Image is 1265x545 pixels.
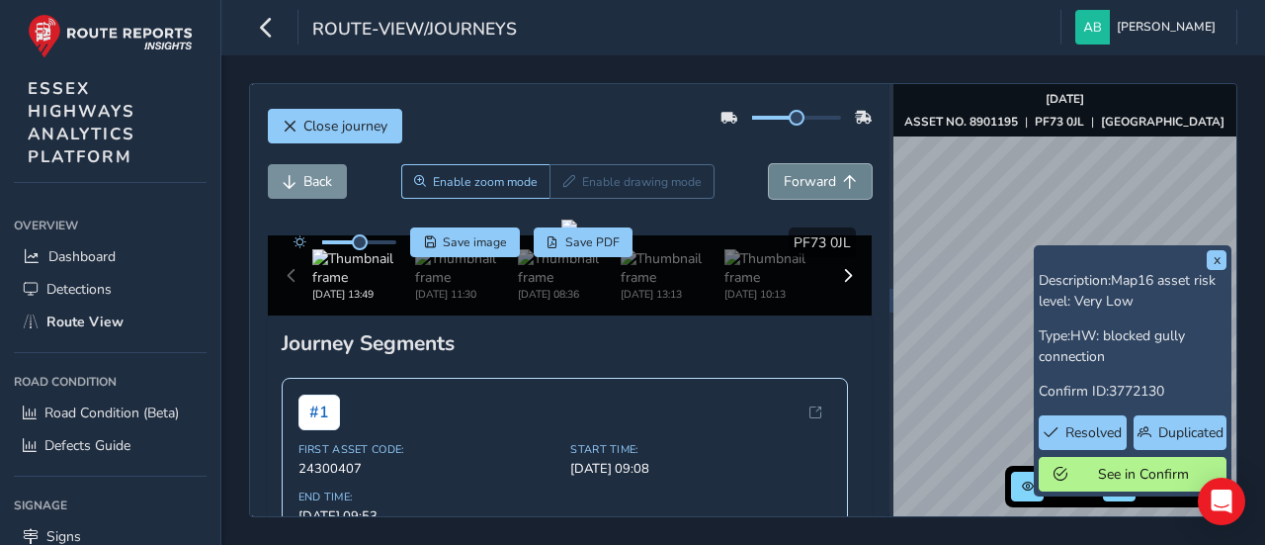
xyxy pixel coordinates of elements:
[48,247,116,266] span: Dashboard
[14,491,207,520] div: Signage
[565,234,620,250] span: Save PDF
[1039,325,1226,367] p: Type:
[312,17,517,45] span: route-view/journeys
[1039,457,1226,492] button: See in Confirm
[518,287,621,302] div: [DATE] 08:36
[14,367,207,397] div: Road Condition
[518,249,621,287] img: Thumbnail frame
[1039,415,1127,450] button: Resolved
[28,14,193,58] img: rr logo
[904,114,1018,130] strong: ASSET NO. 8901195
[1039,326,1185,366] span: HW: blocked gully connection
[621,287,723,302] div: [DATE] 13:13
[1074,465,1212,484] span: See in Confirm
[298,442,559,457] span: First Asset Code:
[794,233,851,252] span: PF73 0JL
[312,249,415,287] img: Thumbnail frame
[410,227,520,257] button: Save
[415,287,518,302] div: [DATE] 11:30
[14,429,207,462] a: Defects Guide
[1101,114,1224,130] strong: [GEOGRAPHIC_DATA]
[1039,270,1226,312] p: Description:
[1046,91,1084,107] strong: [DATE]
[14,273,207,306] a: Detections
[298,460,559,478] span: 24300407
[298,507,559,525] span: [DATE] 09:53
[44,404,179,422] span: Road Condition (Beta)
[784,172,836,191] span: Forward
[1198,478,1245,525] div: Open Intercom Messenger
[1075,10,1110,45] img: diamond-layout
[1158,423,1223,442] span: Duplicated
[1039,271,1216,311] span: Map16 asset risk level: Very Low
[724,287,827,302] div: [DATE] 10:13
[1075,10,1223,45] button: [PERSON_NAME]
[303,117,387,136] span: Close journey
[1109,382,1164,401] span: 3772130
[904,114,1224,130] div: | |
[303,172,332,191] span: Back
[14,211,207,240] div: Overview
[44,436,130,455] span: Defects Guide
[724,249,827,287] img: Thumbnail frame
[298,490,559,504] span: End Time:
[1039,381,1226,402] p: Confirm ID:
[268,164,347,199] button: Back
[312,287,415,302] div: [DATE] 13:49
[534,227,633,257] button: PDF
[46,280,112,299] span: Detections
[1035,114,1084,130] strong: PF73 0JL
[268,109,402,143] button: Close journey
[14,306,207,338] a: Route View
[433,174,538,190] span: Enable zoom mode
[415,249,518,287] img: Thumbnail frame
[282,329,859,357] div: Journey Segments
[401,164,550,199] button: Zoom
[28,77,135,168] span: ESSEX HIGHWAYS ANALYTICS PLATFORM
[46,313,124,331] span: Route View
[298,395,340,430] span: # 1
[769,164,872,199] button: Forward
[14,397,207,429] a: Road Condition (Beta)
[1117,10,1216,45] span: [PERSON_NAME]
[1134,415,1226,450] button: Duplicated
[570,460,831,478] span: [DATE] 09:08
[570,442,831,457] span: Start Time:
[443,234,507,250] span: Save image
[621,249,723,287] img: Thumbnail frame
[14,240,207,273] a: Dashboard
[1065,423,1122,442] span: Resolved
[1207,250,1226,270] button: x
